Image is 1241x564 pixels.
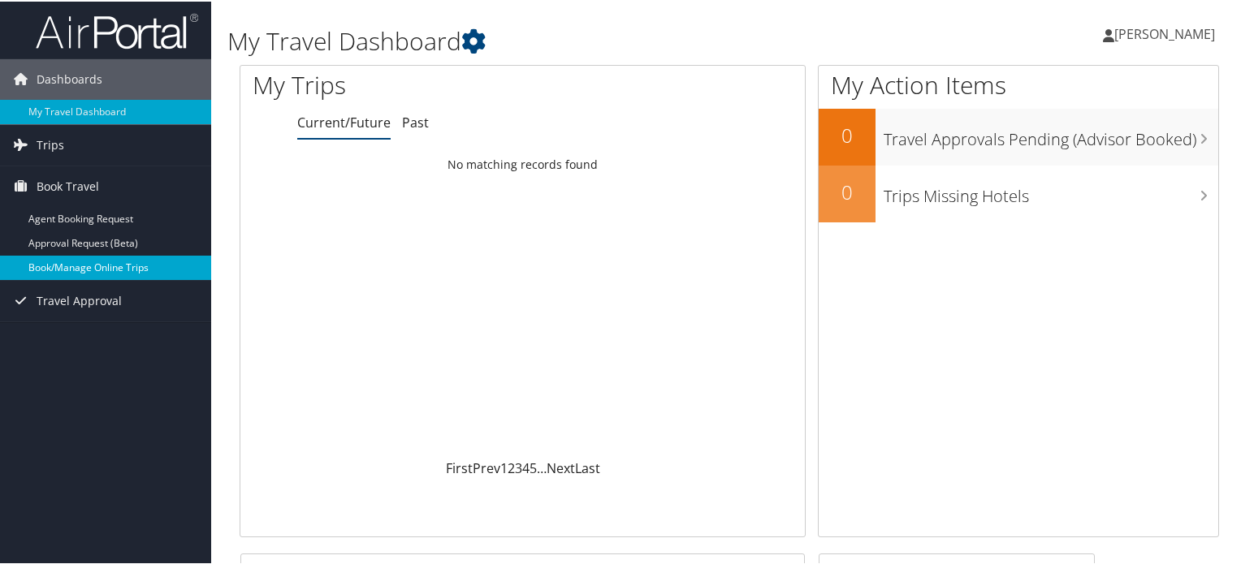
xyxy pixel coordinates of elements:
[819,164,1218,221] a: 0Trips Missing Hotels
[37,165,99,205] span: Book Travel
[819,120,876,148] h2: 0
[473,458,500,476] a: Prev
[575,458,600,476] a: Last
[227,23,897,57] h1: My Travel Dashboard
[1103,8,1231,57] a: [PERSON_NAME]
[547,458,575,476] a: Next
[530,458,537,476] a: 5
[402,112,429,130] a: Past
[522,458,530,476] a: 4
[253,67,558,101] h1: My Trips
[884,175,1218,206] h3: Trips Missing Hotels
[537,458,547,476] span: …
[1114,24,1215,41] span: [PERSON_NAME]
[500,458,508,476] a: 1
[37,123,64,164] span: Trips
[515,458,522,476] a: 3
[240,149,805,178] td: No matching records found
[36,11,198,49] img: airportal-logo.png
[297,112,391,130] a: Current/Future
[37,58,102,98] span: Dashboards
[884,118,1218,149] h3: Travel Approvals Pending (Advisor Booked)
[37,279,122,320] span: Travel Approval
[508,458,515,476] a: 2
[819,67,1218,101] h1: My Action Items
[819,177,876,205] h2: 0
[446,458,473,476] a: First
[819,107,1218,164] a: 0Travel Approvals Pending (Advisor Booked)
